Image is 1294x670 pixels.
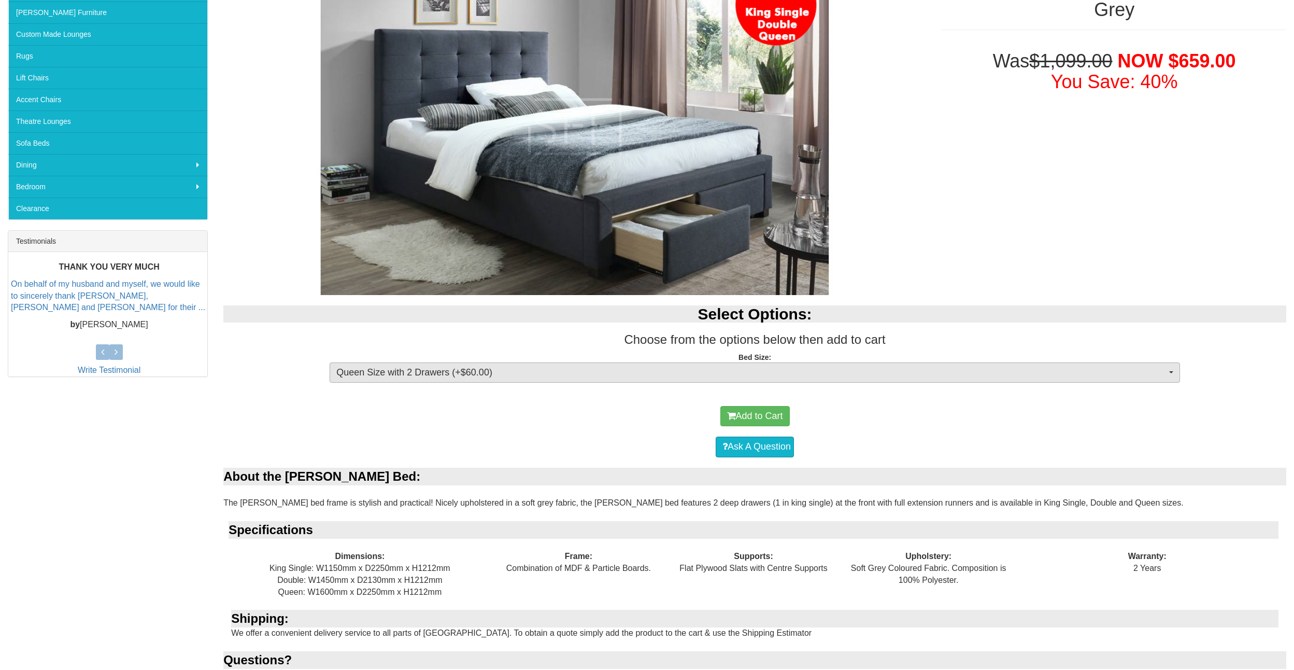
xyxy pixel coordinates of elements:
[738,353,771,361] strong: Bed Size:
[330,362,1180,383] button: Queen Size with 2 Drawers (+$60.00)
[491,539,666,586] div: Combination of MDF & Particle Boards.
[8,132,207,154] a: Sofa Beds
[1029,50,1112,72] del: $1,099.00
[223,333,1286,346] h3: Choose from the options below then add to cart
[223,651,1286,669] div: Questions?
[336,366,1167,380] span: Queen Size with 2 Drawers (+$60.00)
[1016,539,1278,586] div: 2 Years
[1051,71,1178,92] font: You Save: 40%
[70,320,80,329] b: by
[734,552,773,561] b: Supports:
[698,305,812,323] b: Select Options:
[11,280,205,312] a: On behalf of my husband and myself, we would like to sincerely thank [PERSON_NAME], [PERSON_NAME]...
[223,610,1286,651] div: We offer a convenient delivery service to all parts of [GEOGRAPHIC_DATA]. To obtain a quote simpl...
[335,552,385,561] b: Dimensions:
[223,468,1286,485] div: About the [PERSON_NAME] Bed:
[8,231,207,252] div: Testimonials
[8,2,207,23] a: [PERSON_NAME] Furniture
[716,437,794,457] a: Ask A Question
[8,23,207,45] a: Custom Made Lounges
[720,406,790,427] button: Add to Cart
[905,552,951,561] b: Upholstery:
[942,51,1286,92] h1: Was
[565,552,592,561] b: Frame:
[229,539,491,610] div: King Single: W1150mm x D2250mm x H1212mm Double: W1450mm x D2130mm x H1212mm Queen: W1600mm x D22...
[8,67,207,89] a: Lift Chairs
[1128,552,1167,561] b: Warranty:
[8,198,207,219] a: Clearance
[8,89,207,110] a: Accent Chairs
[8,176,207,198] a: Bedroom
[11,319,207,331] p: [PERSON_NAME]
[8,110,207,132] a: Theatre Lounges
[8,45,207,67] a: Rugs
[229,521,1278,539] div: Specifications
[841,539,1016,598] div: Soft Grey Coloured Fabric. Composition is 100% Polyester.
[666,539,841,586] div: Flat Plywood Slats with Centre Supports
[231,610,1278,627] div: Shipping:
[8,154,207,176] a: Dining
[59,262,159,271] b: THANK YOU VERY MUCH
[1118,50,1236,72] span: NOW $659.00
[78,366,140,374] a: Write Testimonial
